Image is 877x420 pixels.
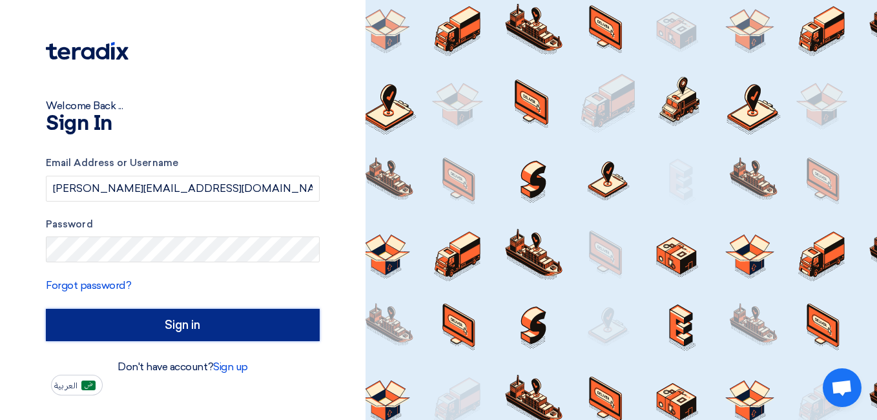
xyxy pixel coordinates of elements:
[46,156,320,171] label: Email Address or Username
[46,359,320,375] div: Don't have account?
[213,361,248,373] a: Sign up
[823,368,862,407] a: Open chat
[81,381,96,390] img: ar-AR.png
[46,217,320,232] label: Password
[46,176,320,202] input: Enter your business email or username
[46,114,320,134] h1: Sign In
[46,98,320,114] div: Welcome Back ...
[46,279,131,291] a: Forgot password?
[46,42,129,60] img: Teradix logo
[54,381,77,390] span: العربية
[46,309,320,341] input: Sign in
[51,375,103,395] button: العربية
